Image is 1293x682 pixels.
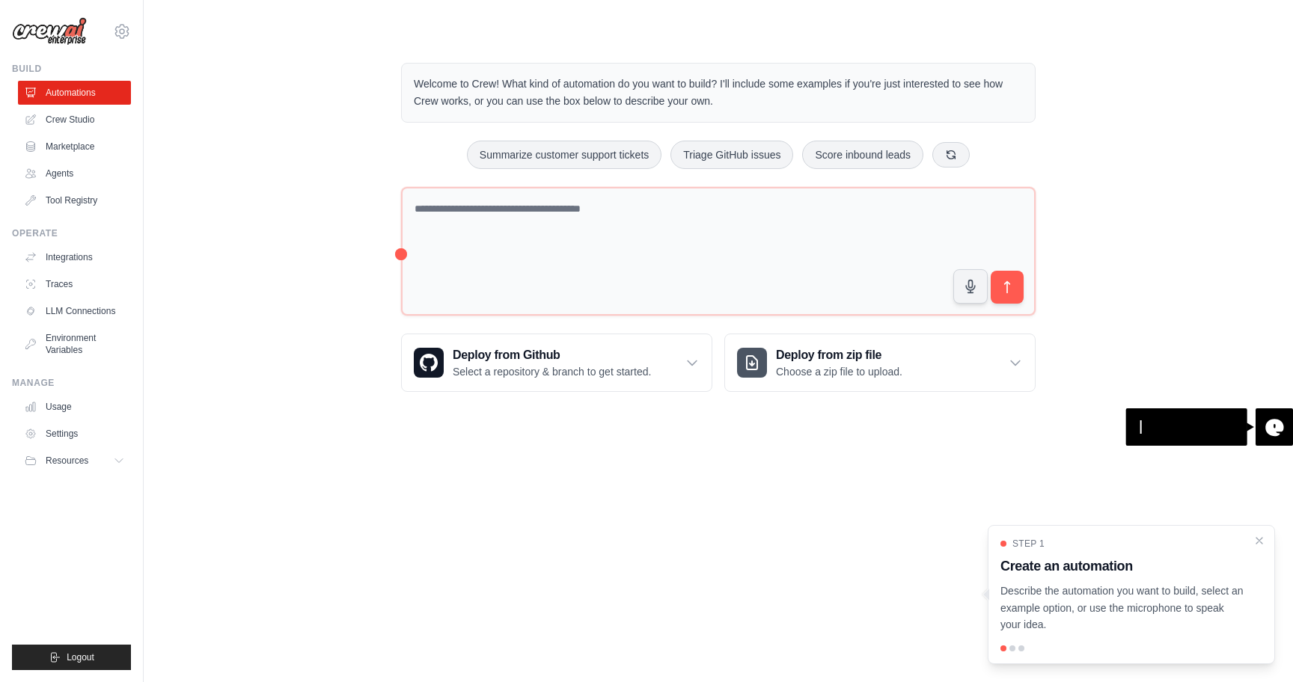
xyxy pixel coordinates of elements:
[12,17,87,46] img: Logo
[414,76,1023,110] p: Welcome to Crew! What kind of automation do you want to build? I'll include some examples if you'...
[18,272,131,296] a: Traces
[776,364,902,379] p: Choose a zip file to upload.
[18,395,131,419] a: Usage
[1012,538,1045,550] span: Step 1
[12,227,131,239] div: Operate
[453,364,651,379] p: Select a repository & branch to get started.
[18,162,131,185] a: Agents
[453,346,651,364] h3: Deploy from Github
[18,422,131,446] a: Settings
[18,81,131,105] a: Automations
[18,188,131,212] a: Tool Registry
[12,377,131,389] div: Manage
[12,645,131,670] button: Logout
[1000,556,1244,577] h3: Create an automation
[46,455,88,467] span: Resources
[1000,583,1244,633] p: Describe the automation you want to build, select an example option, or use the microphone to spe...
[18,326,131,362] a: Environment Variables
[12,63,131,75] div: Build
[802,141,923,169] button: Score inbound leads
[18,135,131,159] a: Marketplace
[18,108,131,132] a: Crew Studio
[18,245,131,269] a: Integrations
[67,651,94,663] span: Logout
[776,346,902,364] h3: Deploy from zip file
[1253,535,1265,547] button: Close walkthrough
[18,299,131,323] a: LLM Connections
[670,141,793,169] button: Triage GitHub issues
[467,141,661,169] button: Summarize customer support tickets
[18,449,131,473] button: Resources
